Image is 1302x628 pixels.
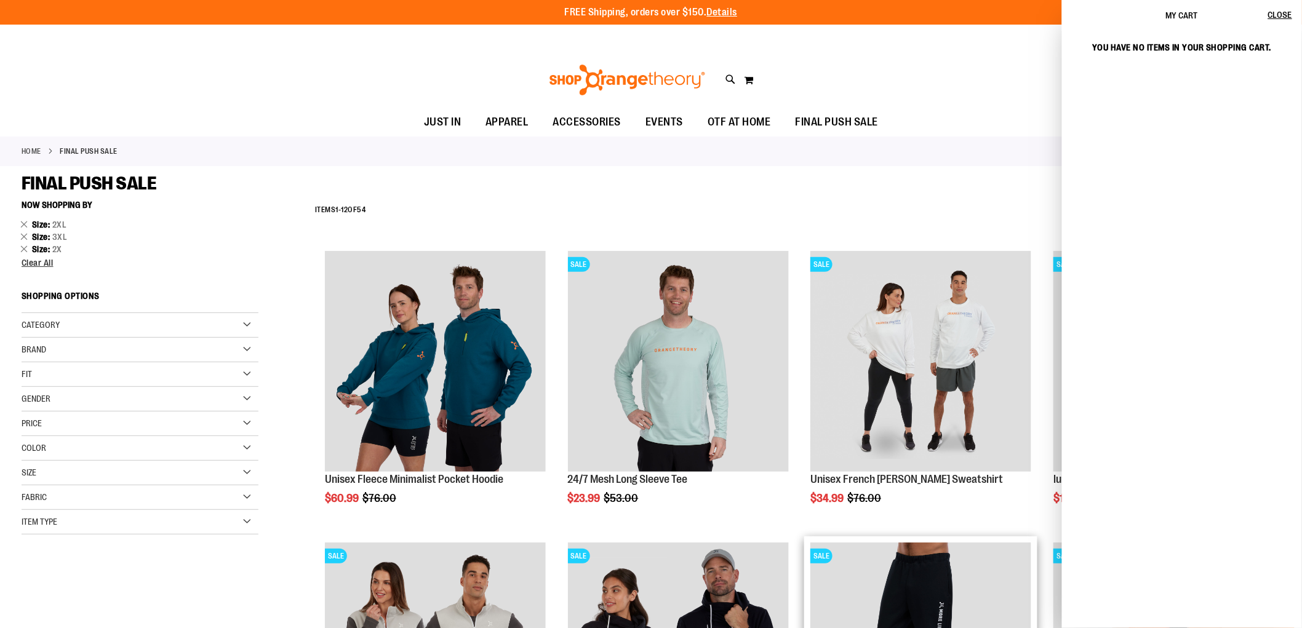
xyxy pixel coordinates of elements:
a: Unisex Fleece Minimalist Pocket Hoodie [325,251,546,474]
a: ACCESSORIES [541,108,634,137]
a: APPAREL [473,108,541,137]
span: 2X [52,244,62,254]
a: Home [22,146,41,157]
a: Clear All [22,258,258,267]
span: EVENTS [645,108,683,136]
span: My Cart [1166,10,1198,20]
span: Brand [22,344,46,354]
img: lululemon Steady State Jogger [1053,251,1274,472]
span: 54 [357,205,366,214]
h2: Items - of [315,201,366,220]
button: Now Shopping by [22,194,98,215]
span: SALE [810,257,833,272]
span: SALE [810,549,833,563]
a: lululemon Steady State JoggerSALE [1053,251,1274,474]
span: FINAL PUSH SALE [796,108,879,136]
p: FREE Shipping, orders over $150. [565,6,738,20]
span: Clear All [22,258,54,268]
span: Gender [22,394,50,403]
div: product [804,245,1037,536]
span: 1 [336,205,339,214]
span: You have no items in your shopping cart. [1093,42,1272,52]
span: Item Type [22,517,57,527]
span: 3XL [52,232,68,242]
span: SALE [1053,257,1076,272]
a: EVENTS [633,108,695,137]
a: Details [707,7,738,18]
span: 2XL [52,220,67,229]
span: SALE [568,257,590,272]
a: JUST IN [412,108,474,137]
img: Main Image of 1457095 [568,251,789,472]
span: Fit [22,369,32,379]
img: Unisex French Terry Crewneck Sweatshirt primary image [810,251,1031,472]
a: OTF AT HOME [695,108,783,137]
strong: Shopping Options [22,285,258,313]
span: Close [1268,10,1292,20]
span: OTF AT HOME [708,108,771,136]
span: Size [22,467,36,477]
span: SALE [325,549,347,563]
span: 12 [341,205,348,214]
span: $34.99 [810,492,845,504]
span: Color [22,443,46,453]
div: product [562,245,795,536]
span: APPAREL [485,108,529,136]
img: Unisex Fleece Minimalist Pocket Hoodie [325,251,546,472]
span: $53.00 [604,492,641,504]
a: 24/7 Mesh Long Sleeve Tee [568,473,688,485]
a: Unisex French [PERSON_NAME] Sweatshirt [810,473,1003,485]
span: $23.99 [568,492,602,504]
a: FINAL PUSH SALE [783,108,891,136]
div: product [319,245,552,536]
span: Price [22,418,42,428]
a: Unisex French Terry Crewneck Sweatshirt primary imageSALE [810,251,1031,474]
span: SALE [1053,549,1076,563]
span: Size [32,220,52,229]
span: SALE [568,549,590,563]
span: $76.00 [847,492,883,504]
a: lululemon Steady State Jogger [1053,473,1192,485]
a: Main Image of 1457095SALE [568,251,789,474]
strong: FINAL PUSH SALE [60,146,118,157]
span: $60.99 [325,492,361,504]
div: product [1047,245,1280,536]
span: $76.00 [362,492,398,504]
span: ACCESSORIES [553,108,621,136]
span: FINAL PUSH SALE [22,173,157,194]
span: $108.99 [1053,492,1093,504]
img: Shop Orangetheory [548,65,707,95]
span: Size [32,244,52,254]
span: Fabric [22,492,47,502]
a: Unisex Fleece Minimalist Pocket Hoodie [325,473,503,485]
span: Category [22,320,60,330]
span: JUST IN [424,108,461,136]
span: Size [32,232,52,242]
